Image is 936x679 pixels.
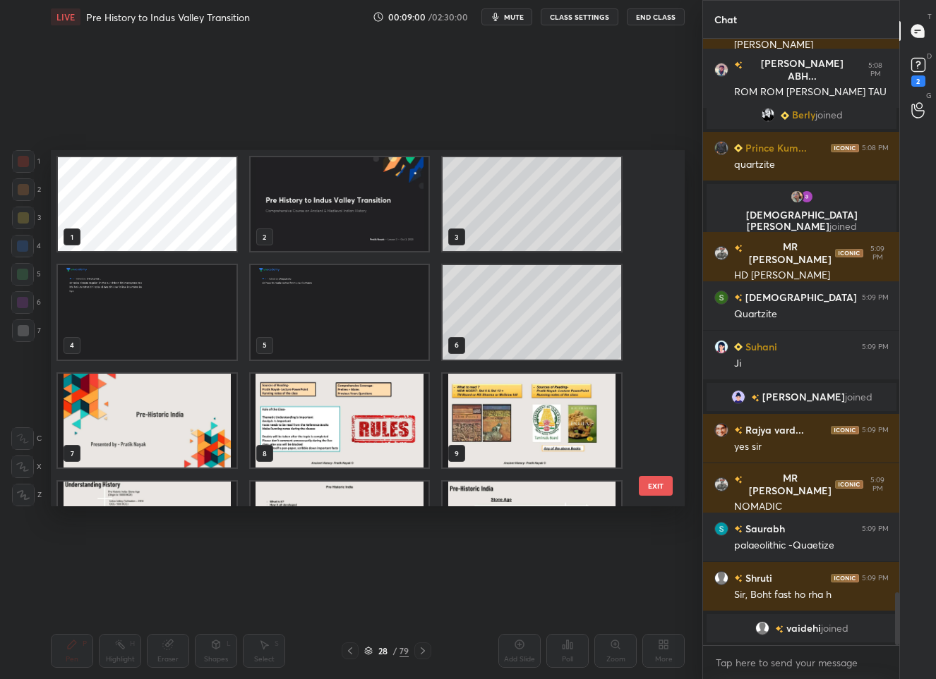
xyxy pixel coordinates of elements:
[12,178,41,201] div: 2
[734,307,889,322] div: Quartzite
[862,293,889,302] div: 5:09 PM
[376,647,390,655] div: 28
[58,265,236,359] img: Shivakumar-1759491267.8617249.jpg
[743,240,835,266] h6: MR [PERSON_NAME]
[743,422,804,437] h6: Rajya vard...
[731,390,745,404] img: 32056726_7AF35A7C-DB85-423C-BE20-3C9FAE8C079F.png
[734,85,889,99] div: ROM ROM [PERSON_NAME] TAU
[862,61,889,78] div: 5:08 PM
[443,482,621,575] img: 1759491435J8KMCM.pdf
[734,588,889,602] div: Sir, Boht fast ho rha h
[734,427,743,434] img: no-rating-badge.077c3623.svg
[743,57,859,82] h6: [PERSON_NAME] ABH...
[734,294,743,302] img: no-rating-badge.077c3623.svg
[743,339,777,354] h6: Suhani
[734,476,743,484] img: no-rating-badge.077c3623.svg
[734,525,743,533] img: no-rating-badge.077c3623.svg
[400,644,409,657] div: 79
[714,571,728,585] img: default.png
[251,374,429,467] img: 1759491435J8KMCM.pdf
[799,190,813,204] img: 9076cd9cf7454fb4a206b5a73a7495e9.39284429_3
[504,12,524,22] span: mute
[755,621,769,635] img: default.png
[815,109,842,121] span: joined
[11,263,41,286] div: 5
[443,374,621,467] img: 1759491435J8KMCM.pdf
[703,1,748,38] p: Chat
[51,8,80,25] div: LIVE
[928,11,932,22] p: T
[734,269,889,283] div: HD [PERSON_NAME]
[743,472,835,497] h6: MR [PERSON_NAME]
[789,190,803,204] img: b9e3753b80cc46dcb436909147bec3dc.jpg
[714,477,728,491] img: 5b4474b1c13d4acfa089ec3cb1aa96f8.jpg
[786,623,820,634] span: vaidehi
[829,219,856,233] span: joined
[734,357,889,371] div: Ji
[12,207,41,229] div: 3
[774,625,783,633] img: no-rating-badge.077c3623.svg
[639,476,673,496] button: EXIT
[481,8,532,25] button: mute
[862,343,889,351] div: 5:09 PM
[714,246,728,260] img: 5b4474b1c13d4acfa089ec3cb1aa96f8.jpg
[831,426,859,434] img: iconic-dark.1390631f.png
[714,423,728,437] img: 66580fdf51514cd790b798ba68e8200c.jpg
[911,75,925,87] div: 2
[11,427,42,450] div: C
[734,440,889,454] div: yes sir
[743,140,807,155] h6: Prince Kum...
[734,25,889,52] div: कुंवर बाबू , [PERSON_NAME] की [PERSON_NAME]
[866,245,889,262] div: 5:09 PM
[743,570,772,585] h6: Shruti
[760,108,774,122] img: fb8b974fb14a47aca7b5246fe52ee266.jpg
[791,109,815,121] span: Berly
[11,455,42,478] div: X
[392,647,397,655] div: /
[714,141,728,155] img: 13344ab143ab48b5b19f2a5babaa9e38.jpg
[734,500,889,514] div: NOMADIC
[835,249,863,257] img: iconic-dark.1390631f.png
[734,539,889,553] div: palaeolithic -Quaetize
[831,574,859,582] img: iconic-dark.1390631f.png
[780,111,788,120] img: Learner_Badge_beginner_1_8b307cf2a0.svg
[11,291,41,314] div: 6
[58,374,236,467] img: 1759491435J8KMCM.pdf
[627,8,685,25] button: End Class
[541,8,618,25] button: CLASS SETTINGS
[862,144,889,152] div: 5:08 PM
[734,575,743,582] img: no-rating-badge.077c3623.svg
[862,426,889,434] div: 5:09 PM
[715,209,888,232] p: [DEMOGRAPHIC_DATA][PERSON_NAME]
[11,235,41,257] div: 4
[12,484,42,506] div: Z
[844,391,872,403] span: joined
[714,522,728,536] img: 3
[927,51,932,61] p: D
[866,476,889,493] div: 5:09 PM
[714,340,728,354] img: 44646348_25D82039-4926-49B7-8FB4-F5232C205C9D.png
[734,158,889,172] div: quartzite
[251,265,429,359] img: Deepanshu-1759491314.0994763.jpg
[835,480,863,489] img: iconic-dark.1390631f.png
[734,61,743,69] img: no-rating-badge.077c3623.svg
[862,574,889,582] div: 5:09 PM
[926,90,932,101] p: G
[12,150,40,173] div: 1
[12,319,41,342] div: 7
[51,150,660,506] div: grid
[820,623,848,634] span: joined
[734,144,743,152] img: Learner_Badge_beginner_1_8b307cf2a0.svg
[734,245,743,252] img: no-rating-badge.077c3623.svg
[743,290,857,305] h6: [DEMOGRAPHIC_DATA]
[251,157,429,251] img: 684ef984-a04c-11f0-9a51-aa686d7d5ebb.jpg
[734,343,743,351] img: Learner_Badge_beginner_1_8b307cf2a0.svg
[251,482,429,575] img: 1759491435J8KMCM.pdf
[86,11,250,24] h4: Pre History to Indus Valley Transition
[58,482,236,575] img: 1759491435J8KMCM.pdf
[831,144,859,152] img: iconic-dark.1390631f.png
[714,63,728,77] img: 33182f35495445f6ad732de744fed19f.jpg
[703,39,900,645] div: grid
[762,391,844,403] span: [PERSON_NAME]
[862,525,889,533] div: 5:09 PM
